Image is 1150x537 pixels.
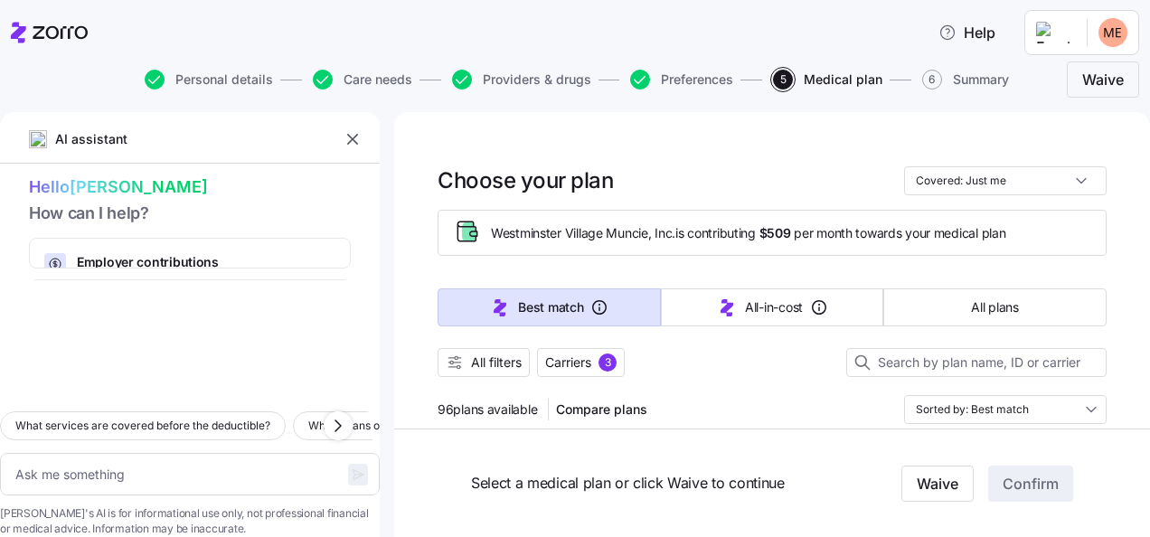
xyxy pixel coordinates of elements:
span: What services are covered before the deductible? [15,417,270,435]
button: Confirm [988,466,1073,502]
button: Carriers3 [537,348,625,377]
span: Carriers [545,353,591,372]
span: 6 [922,70,942,89]
a: Preferences [627,70,733,89]
span: All-in-cost [745,298,803,316]
span: $509 [759,224,791,242]
a: Care needs [309,70,412,89]
span: 5 [773,70,793,89]
button: 6Summary [922,70,1009,89]
input: Order by dropdown [904,395,1107,424]
img: 1c0c14c76224cf9e876ffef82a1a3ebc [1098,18,1127,47]
span: Help [938,22,995,43]
span: Personal details [175,73,273,86]
span: Medical plan [804,73,882,86]
button: Personal details [145,70,273,89]
span: Hello [PERSON_NAME] [29,174,351,201]
span: Waive [1082,69,1124,90]
span: Care needs [344,73,412,86]
button: All filters [438,348,530,377]
span: Westminster Village Muncie, Inc. is contributing per month towards your medical plan [491,224,1005,242]
span: AI assistant [54,129,128,149]
a: 5Medical plan [769,70,882,89]
span: Compare plans [556,400,647,419]
span: Best match [518,298,583,316]
h1: Choose your plan [438,166,613,194]
button: Which plans offer the best coverage for chronic conditions? [293,411,627,440]
button: Waive [1067,61,1139,98]
span: Summary [953,73,1009,86]
img: ai-icon.png [29,130,47,148]
button: Preferences [630,70,733,89]
span: Which plans offer the best coverage for chronic conditions? [308,417,612,435]
span: Preferences [661,73,733,86]
a: Providers & drugs [448,70,591,89]
span: Select a medical plan or click Waive to continue [471,472,868,495]
button: Compare plans [549,395,655,424]
span: Employer contributions [77,253,318,271]
img: Employer logo [1036,22,1072,43]
a: Personal details [141,70,273,89]
button: Help [924,14,1010,51]
button: Waive [901,466,974,502]
span: Providers & drugs [483,73,591,86]
span: Waive [917,473,958,495]
input: Search by plan name, ID or carrier [846,348,1107,377]
span: How can I help? [29,201,351,227]
span: 96 plans available [438,400,537,419]
span: All plans [971,298,1018,316]
button: Providers & drugs [452,70,591,89]
span: Confirm [1003,473,1059,495]
button: Care needs [313,70,412,89]
button: 5Medical plan [773,70,882,89]
span: All filters [471,353,522,372]
div: 3 [599,353,617,372]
